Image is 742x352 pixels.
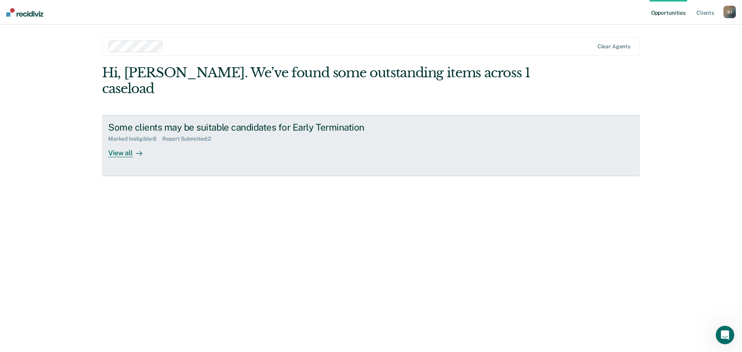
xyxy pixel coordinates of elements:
div: B J [723,6,736,18]
div: Clear agents [597,43,630,50]
div: Report Submitted : 2 [162,136,217,142]
button: BJ [723,6,736,18]
a: Some clients may be suitable candidates for Early TerminationMarked Ineligible:6Report Submitted:... [102,115,640,176]
div: Marked Ineligible : 6 [108,136,162,142]
img: Recidiviz [6,8,43,17]
iframe: Intercom live chat [716,326,734,344]
div: View all [108,142,151,157]
div: Some clients may be suitable candidates for Early Termination [108,122,380,133]
div: Hi, [PERSON_NAME]. We’ve found some outstanding items across 1 caseload [102,65,533,97]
